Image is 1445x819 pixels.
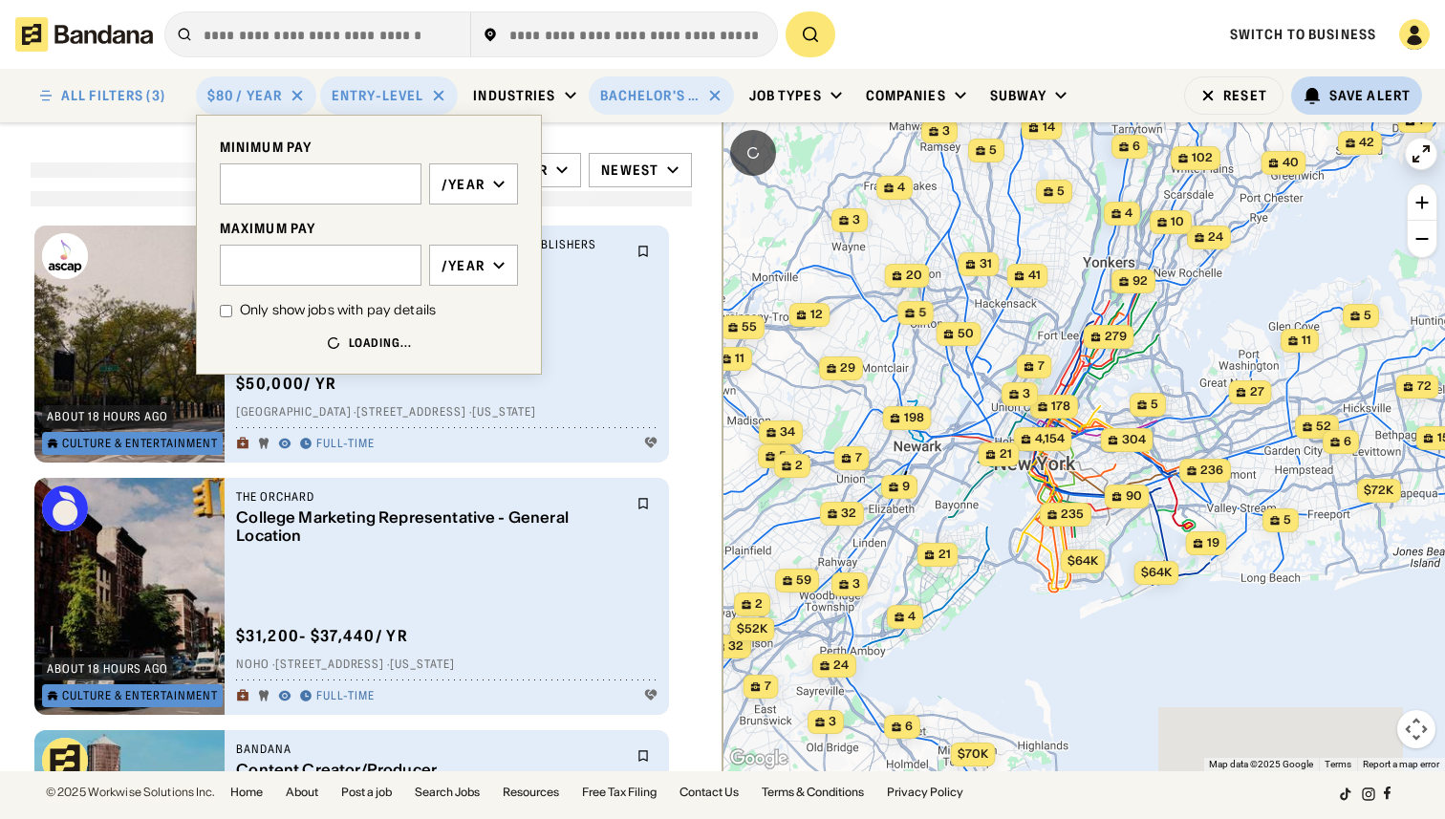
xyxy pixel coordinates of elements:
[958,746,988,761] span: $70k
[942,123,950,140] span: 3
[841,506,856,522] span: 32
[316,437,375,452] div: Full-time
[1051,399,1070,415] span: 178
[1122,432,1146,448] span: 304
[904,410,924,426] span: 198
[1200,463,1223,479] span: 236
[852,576,860,593] span: 3
[47,663,168,675] div: about 18 hours ago
[236,405,658,420] div: [GEOGRAPHIC_DATA] · [STREET_ADDRESS] · [US_STATE]
[762,787,864,798] a: Terms & Conditions
[236,761,625,779] div: Content Creator/Producer
[207,87,282,104] div: $80 / year
[779,448,787,464] span: 5
[236,626,408,646] div: $ 31,200 - $37,440 / yr
[42,233,88,279] img: American Society of Composers, Authors and Publishers (ASCAP) logo
[31,218,692,771] div: grid
[236,508,625,545] div: College Marketing Representative - General Location
[42,738,88,784] img: Bandana logo
[1125,205,1132,222] span: 4
[236,657,658,673] div: NoHo · [STREET_ADDRESS] · [US_STATE]
[1209,759,1313,769] span: Map data ©2025 Google
[349,335,413,351] div: Loading...
[1302,333,1311,349] span: 11
[796,572,811,589] span: 59
[810,307,823,323] span: 12
[601,162,658,179] div: Newest
[503,787,559,798] a: Resources
[749,87,822,104] div: Job Types
[42,485,88,531] img: The Orchard logo
[1000,446,1012,463] span: 21
[887,787,963,798] a: Privacy Policy
[1126,488,1142,505] span: 90
[1068,553,1098,568] span: $64k
[240,301,436,320] div: Only show jobs with pay details
[230,787,263,798] a: Home
[855,450,862,466] span: 7
[727,746,790,771] a: Open this area in Google Maps (opens a new window)
[47,411,168,422] div: about 18 hours ago
[1417,378,1432,395] span: 72
[833,657,849,674] span: 24
[1230,26,1376,43] a: Switch to Business
[902,479,910,495] span: 9
[341,787,392,798] a: Post a job
[829,714,836,730] span: 3
[236,489,625,505] div: The Orchard
[15,17,153,52] img: Bandana logotype
[46,787,215,798] div: © 2025 Workwise Solutions Inc.
[236,374,336,394] div: $ 50,000 / yr
[897,180,905,196] span: 4
[286,787,318,798] a: About
[220,139,518,156] div: MINIMUM PAY
[1023,386,1030,402] span: 3
[938,547,951,563] span: 21
[735,351,744,367] span: 11
[908,609,916,625] span: 4
[906,268,922,284] span: 20
[765,679,771,695] span: 7
[1192,150,1213,166] span: 102
[1035,431,1065,447] span: 4,154
[1043,119,1055,136] span: 14
[62,438,218,449] div: Culture & Entertainment
[1325,759,1351,769] a: Terms (opens in new tab)
[1344,434,1351,450] span: 6
[1364,308,1371,324] span: 5
[866,87,946,104] div: Companies
[990,87,1047,104] div: Subway
[1028,268,1041,284] span: 41
[1283,512,1291,528] span: 5
[1223,89,1267,102] div: Reset
[1171,214,1184,230] span: 10
[1316,419,1331,435] span: 52
[1132,273,1148,290] span: 92
[1057,183,1065,200] span: 5
[737,621,767,636] span: $52k
[727,746,790,771] img: Google
[220,305,232,317] input: Only show jobs with pay details
[742,319,757,335] span: 55
[600,87,700,104] div: Bachelor's Degree
[442,257,485,274] div: /year
[1207,535,1219,551] span: 19
[679,787,739,798] a: Contact Us
[473,87,555,104] div: Industries
[795,458,803,474] span: 2
[1061,506,1084,523] span: 235
[1364,483,1393,497] span: $72k
[1151,397,1158,413] span: 5
[1132,139,1140,155] span: 6
[852,212,860,228] span: 3
[1329,87,1411,104] div: Save Alert
[1283,155,1299,171] span: 40
[220,220,518,237] div: MAXIMUM PAY
[989,142,997,159] span: 5
[958,326,974,342] span: 50
[918,305,926,321] span: 5
[1208,229,1223,246] span: 24
[442,176,485,193] div: /year
[1250,384,1264,400] span: 27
